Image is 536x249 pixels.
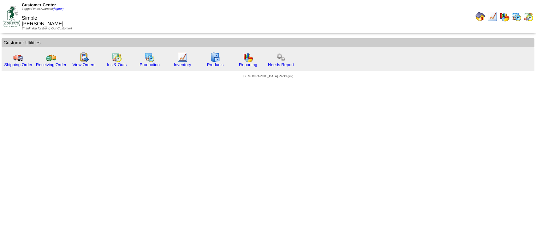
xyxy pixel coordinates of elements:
img: truck.gif [13,52,23,62]
a: Production [140,62,160,67]
span: Thank You for Being Our Customer! [22,27,72,30]
img: line_graph.gif [177,52,188,62]
a: (logout) [53,7,63,11]
a: Ins & Outs [107,62,127,67]
img: graph.gif [243,52,253,62]
img: cabinet.gif [210,52,220,62]
td: Customer Utilities [2,38,534,47]
img: truck2.gif [46,52,56,62]
img: graph.gif [499,11,509,22]
span: [DEMOGRAPHIC_DATA] Packaging [242,75,293,78]
a: Shipping Order [4,62,33,67]
a: View Orders [72,62,95,67]
img: calendarprod.gif [511,11,521,22]
img: calendarinout.gif [112,52,122,62]
a: Reporting [239,62,257,67]
img: calendarinout.gif [523,11,533,22]
img: home.gif [475,11,485,22]
a: Products [207,62,224,67]
a: Inventory [174,62,191,67]
img: workflow.png [276,52,286,62]
span: Logged in as Avanpelt [22,7,63,11]
a: Needs Report [268,62,294,67]
a: Receiving Order [36,62,66,67]
span: Customer Center [22,3,56,7]
img: calendarprod.gif [145,52,155,62]
img: line_graph.gif [487,11,497,22]
img: workorder.gif [79,52,89,62]
span: Simple [PERSON_NAME] [22,16,63,27]
img: ZoRoCo_Logo(Green%26Foil)%20jpg.webp [3,6,20,27]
